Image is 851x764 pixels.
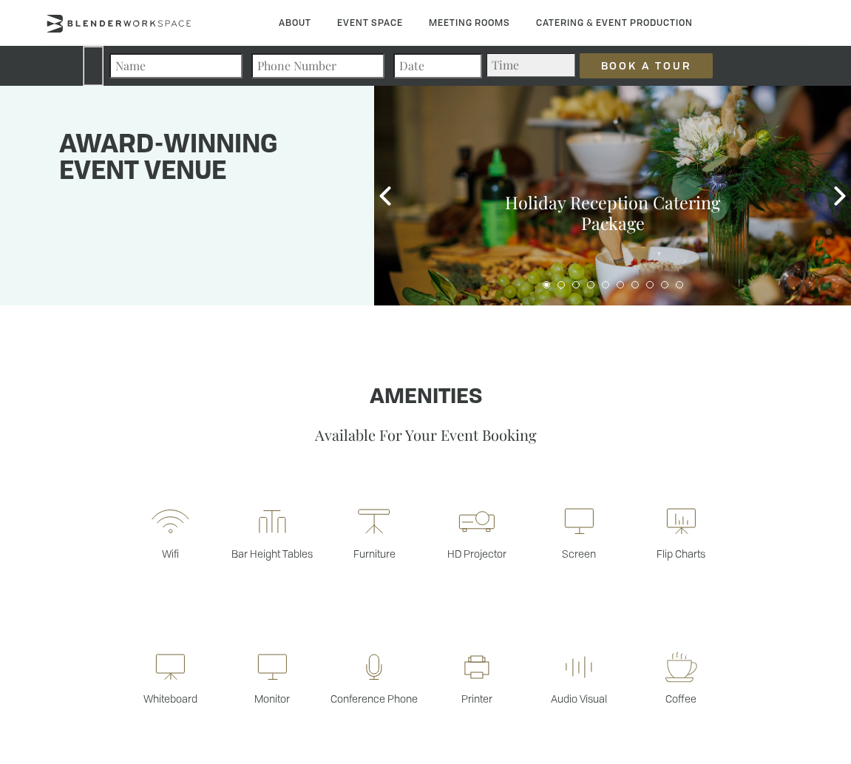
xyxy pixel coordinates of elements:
[251,53,384,78] input: Phone Number
[528,692,630,706] p: Audio Visual
[580,53,713,78] input: Book a Tour
[630,547,732,561] p: Flip Charts
[221,692,323,706] p: Monitor
[119,547,221,561] p: Wifi
[119,692,221,706] p: Whiteboard
[323,547,425,561] p: Furniture
[426,692,528,706] p: Printer
[528,547,630,561] p: Screen
[59,132,337,186] h1: Award-winning event venue
[505,191,720,234] a: Holiday Reception Catering Package
[630,692,732,706] p: Coffee
[323,692,425,706] p: Conference Phone
[777,693,851,764] iframe: Chat Widget
[426,547,528,561] p: HD Projector
[393,53,482,78] input: Date
[109,53,243,78] input: Name
[221,547,323,561] p: Bar Height Tables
